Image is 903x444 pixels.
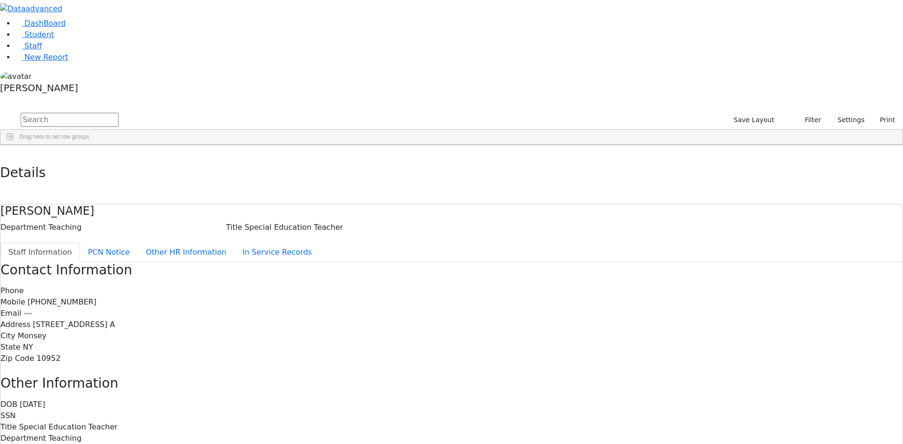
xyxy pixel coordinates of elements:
span: [DATE] [20,400,45,409]
label: Zip Code [0,353,34,364]
span: Monsey [17,331,46,340]
span: --- [24,309,32,318]
label: State [0,342,20,353]
span: Student [24,30,54,39]
button: Other HR Information [138,242,234,262]
span: [PHONE_NUMBER] [28,297,97,306]
a: New Report [15,53,68,62]
span: [STREET_ADDRESS] A [33,320,115,329]
span: 10952 [37,354,61,363]
a: DashBoard [15,19,66,28]
label: DOB [0,399,17,410]
span: Staff [24,41,42,50]
a: Student [15,30,54,39]
button: In Service Records [234,242,320,262]
label: SSN [0,410,16,421]
h3: Contact Information [0,262,903,278]
input: Search [21,113,119,127]
h4: [PERSON_NAME] [0,204,903,218]
span: Special Education Teacher [245,223,343,232]
span: DashBoard [24,19,66,28]
span: Special Education Teacher [19,422,118,431]
span: New Report [24,53,68,62]
label: Title [0,421,16,433]
button: PCN Notice [80,242,138,262]
span: Teaching [48,223,81,232]
button: Print [869,113,899,127]
button: Staff Information [0,242,80,262]
label: Title [226,222,242,233]
button: Filter [792,113,825,127]
label: Address [0,319,31,330]
a: Staff [15,41,42,50]
label: City [0,330,15,342]
span: Drag here to set row groups [19,133,89,140]
span: NY [23,343,33,351]
button: Settings [825,113,869,127]
label: Mobile [0,296,25,308]
h3: Other Information [0,375,903,391]
label: Department [0,222,46,233]
label: Email [0,308,21,319]
span: Teaching [48,434,81,443]
label: Phone [0,285,24,296]
button: Save Layout [729,113,778,127]
label: Department [0,433,46,444]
